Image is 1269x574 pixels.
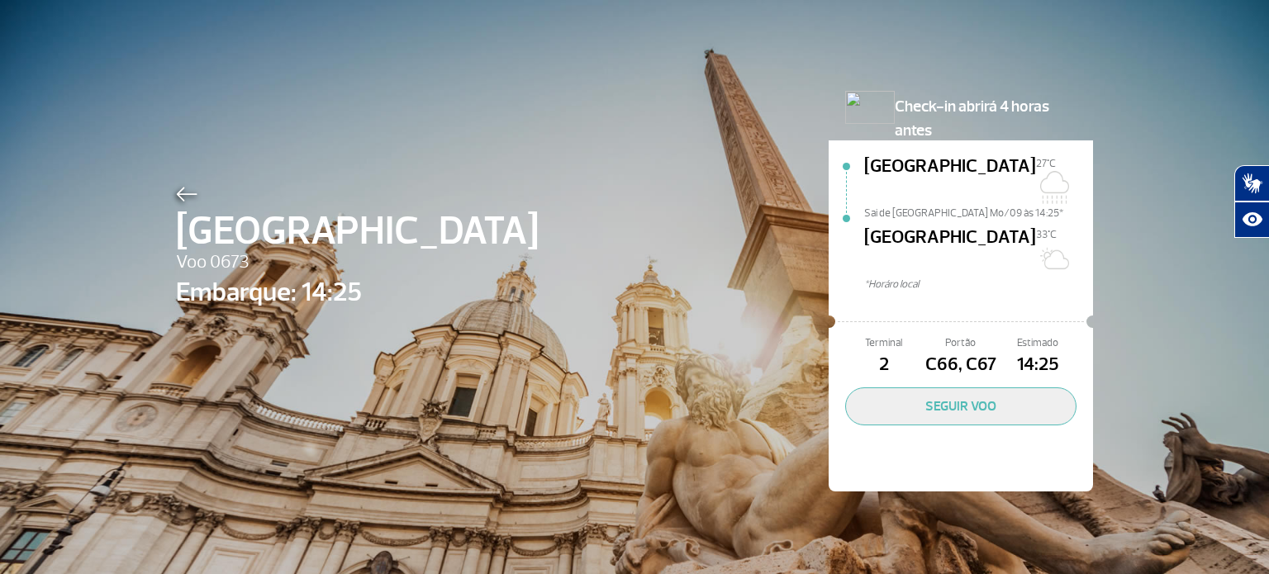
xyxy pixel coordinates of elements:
[176,273,539,312] span: Embarque: 14:25
[1000,351,1077,379] span: 14:25
[1234,202,1269,238] button: Abrir recursos assistivos.
[864,277,1093,292] span: *Horáro local
[922,335,999,351] span: Portão
[176,202,539,261] span: [GEOGRAPHIC_DATA]
[1000,335,1077,351] span: Estimado
[845,335,922,351] span: Terminal
[864,206,1093,217] span: Sai de [GEOGRAPHIC_DATA] Mo/09 às 14:25*
[845,387,1077,425] button: SEGUIR VOO
[1036,171,1069,204] img: Nublado
[1036,242,1069,275] img: Sol com algumas nuvens
[922,351,999,379] span: C66, C67
[864,224,1036,277] span: [GEOGRAPHIC_DATA]
[1234,165,1269,238] div: Plugin de acessibilidade da Hand Talk.
[1234,165,1269,202] button: Abrir tradutor de língua de sinais.
[1036,157,1056,170] span: 27°C
[895,91,1077,143] span: Check-in abrirá 4 horas antes
[845,351,922,379] span: 2
[1036,228,1057,241] span: 33°C
[864,153,1036,206] span: [GEOGRAPHIC_DATA]
[176,249,539,277] span: Voo 0673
